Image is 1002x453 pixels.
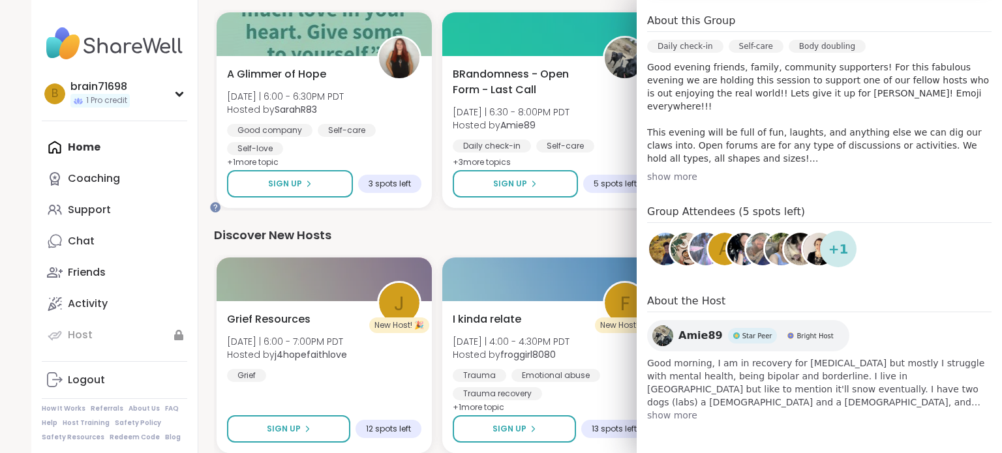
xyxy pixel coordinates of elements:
a: Chat [42,226,187,257]
span: Sign Up [493,423,526,435]
a: LynnLG [763,231,800,267]
img: Bright Host [787,332,794,339]
button: Sign Up [453,170,578,197]
span: Good morning, I am in recovery for [MEDICAL_DATA] but mostly I struggle with mental health, being... [647,357,992,409]
a: pipishay2olivia [725,231,762,267]
span: [DATE] | 4:00 - 4:30PM PDT [453,335,569,348]
a: Redeem Code [110,433,160,442]
div: show more [647,170,992,183]
img: lyssa [690,233,722,265]
div: Friends [68,265,106,280]
span: 3 spots left [369,179,411,189]
span: + 1 [828,239,849,259]
img: pipishay2olivia [727,233,760,265]
img: Amie89 [652,325,673,346]
span: show more [647,409,992,422]
div: Daily check-in [453,139,531,153]
div: Self-love [227,142,283,155]
a: Jenne [801,231,838,267]
a: CharityRoss [647,231,684,267]
a: A [706,231,743,267]
div: Activity [68,297,108,311]
div: Daily check-in [647,40,723,53]
div: Logout [68,373,105,387]
span: Grief Resources [227,312,311,327]
button: Sign Up [227,415,350,443]
h4: About this Group [647,13,735,29]
img: Jenne [803,233,836,265]
span: A Glimmer of Hope [227,66,326,82]
a: How It Works [42,404,85,413]
a: FAQ [165,404,179,413]
div: Self-care [729,40,783,53]
span: [DATE] | 6:30 - 8:00PM PDT [453,106,569,119]
a: Blog [165,433,181,442]
b: SarahR83 [275,103,317,116]
span: Hosted by [453,119,569,132]
div: Discover New Hosts [214,226,955,244]
div: Host [68,328,93,342]
div: Good company [227,124,312,137]
div: Body doubling [789,40,866,53]
button: Sign Up [227,170,353,197]
button: Sign Up [453,415,576,443]
div: Emotional abuse [511,369,600,382]
a: NicolePD [669,231,705,267]
img: PinkOnyx [784,233,817,265]
a: Referrals [91,404,123,413]
span: 1 Pro credit [86,95,127,106]
span: Hosted by [227,348,347,361]
a: Host Training [63,418,110,428]
iframe: Spotlight [210,202,220,212]
img: CharityRoss [649,233,682,265]
h4: Group Attendees (5 spots left) [647,204,992,223]
a: Support [42,194,187,226]
span: Sign Up [493,178,527,190]
div: Self-care [536,139,594,153]
span: I kinda relate [453,312,521,327]
p: Good evening friends, family, community supporters! For this fabulous evening we are holding this... [647,61,992,165]
div: Chat [68,234,95,248]
h4: About the Host [647,293,992,312]
img: Amie89 [605,38,645,78]
span: Hosted by [453,348,569,361]
div: Self-care [318,124,376,137]
span: b [52,85,58,102]
div: Support [68,203,111,217]
div: New Host! 🎉 [595,317,655,333]
a: Coaching [42,163,187,194]
a: Safety Resources [42,433,104,442]
img: NicolePD [671,233,703,265]
a: Safety Policy [115,418,161,428]
span: BRandomness - Open Form - Last Call [453,66,588,98]
b: froggirl8080 [500,348,556,361]
span: Star Peer [742,331,772,341]
div: Trauma recovery [453,387,542,400]
span: Bright Host [797,331,833,341]
a: Amie89Amie89Star PeerStar PeerBright HostBright Host [647,320,849,351]
a: Activity [42,288,187,319]
span: Amie89 [678,328,723,343]
a: Help [42,418,57,428]
span: Hosted by [227,103,344,116]
div: Grief [227,369,266,382]
img: Star Peer [733,332,740,339]
span: [DATE] | 6:00 - 7:00PM PDT [227,335,347,348]
div: Coaching [68,171,120,186]
span: Sign Up [268,178,302,190]
div: New Host! 🎉 [369,317,429,333]
img: LynnLG [765,233,798,265]
b: Amie89 [500,119,536,132]
div: brain71698 [70,80,130,94]
span: Sign Up [267,423,301,435]
a: Friends [42,257,187,288]
div: Trauma [453,369,506,382]
img: ShareWell Nav Logo [42,21,187,66]
span: A [719,237,731,262]
span: 5 spots left [594,179,637,189]
a: lyssa [688,231,724,267]
a: BRandom502 [744,231,781,267]
a: PinkOnyx [782,231,819,267]
span: [DATE] | 6:00 - 6:30PM PDT [227,90,344,103]
img: BRandom502 [746,233,779,265]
